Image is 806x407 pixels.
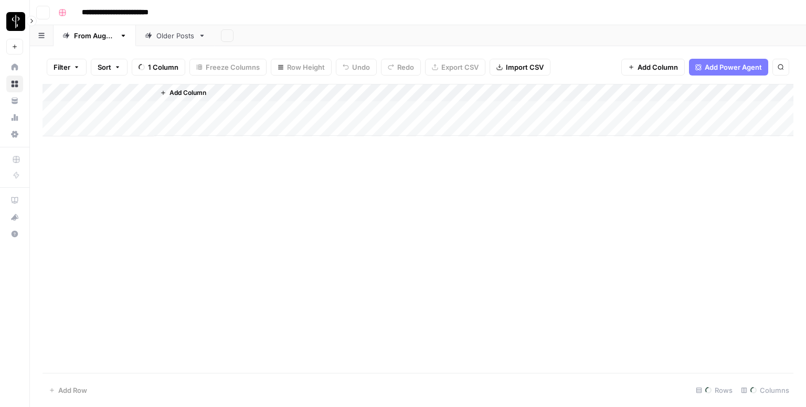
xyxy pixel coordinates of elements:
button: Filter [47,59,87,76]
span: Row Height [287,62,325,72]
a: AirOps Academy [6,192,23,209]
a: Settings [6,126,23,143]
a: Usage [6,109,23,126]
button: Add Row [43,382,93,399]
div: Columns [737,382,793,399]
button: Add Column [621,59,685,76]
a: From [DATE] [54,25,136,46]
button: Undo [336,59,377,76]
button: Add Column [156,86,210,100]
button: What's new? [6,209,23,226]
a: Browse [6,76,23,92]
button: Export CSV [425,59,485,76]
button: Freeze Columns [189,59,267,76]
button: 1 Column [132,59,185,76]
a: Older Posts [136,25,215,46]
span: Sort [98,62,111,72]
img: LP Production Workloads Logo [6,12,25,31]
button: Row Height [271,59,332,76]
span: Freeze Columns [206,62,260,72]
span: Add Power Agent [705,62,762,72]
span: Export CSV [441,62,479,72]
a: Your Data [6,92,23,109]
button: Redo [381,59,421,76]
div: What's new? [7,209,23,225]
button: Import CSV [490,59,550,76]
div: Older Posts [156,30,194,41]
button: Help + Support [6,226,23,242]
button: Add Power Agent [689,59,768,76]
span: Filter [54,62,70,72]
span: 1 Column [148,62,178,72]
div: From [DATE] [74,30,115,41]
span: Import CSV [506,62,544,72]
span: Add Column [169,88,206,98]
span: Add Row [58,385,87,395]
span: Add Column [638,62,678,72]
button: Sort [91,59,128,76]
span: Undo [352,62,370,72]
button: Workspace: LP Production Workloads [6,8,23,35]
span: Redo [397,62,414,72]
div: Rows [692,382,737,399]
a: Home [6,59,23,76]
